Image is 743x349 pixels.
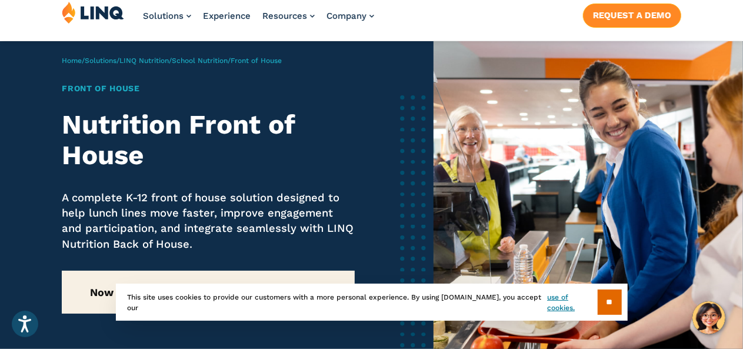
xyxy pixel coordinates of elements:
[143,11,184,21] span: Solutions
[583,4,681,27] a: Request a Demo
[692,301,725,334] button: Hello, have a question? Let’s chat.
[262,11,307,21] span: Resources
[203,11,251,21] a: Experience
[85,56,116,65] a: Solutions
[62,56,82,65] a: Home
[143,11,191,21] a: Solutions
[62,109,295,171] strong: Nutrition Front of House
[62,56,282,65] span: / / / /
[547,292,597,313] a: use of cookies.
[326,11,374,21] a: Company
[172,56,228,65] a: School Nutrition
[262,11,315,21] a: Resources
[231,56,282,65] span: Front of House
[143,1,374,40] nav: Primary Navigation
[62,190,355,252] p: A complete K-12 front of house solution designed to help lunch lines move faster, improve engagem...
[326,11,366,21] span: Company
[119,56,169,65] a: LINQ Nutrition
[116,284,628,321] div: This site uses cookies to provide our customers with a more personal experience. By using [DOMAIN...
[62,1,124,24] img: LINQ | K‑12 Software
[90,286,326,298] strong: Now part of our new
[62,82,355,95] h1: Front of House
[583,1,681,27] nav: Button Navigation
